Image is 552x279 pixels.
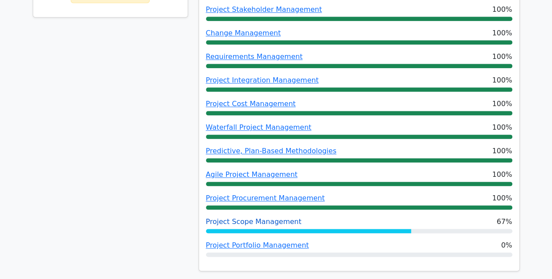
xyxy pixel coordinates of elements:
span: 100% [492,169,512,180]
span: 100% [492,193,512,203]
a: Predictive, Plan-Based Methodologies [206,147,336,155]
span: 100% [492,4,512,15]
a: Project Procurement Management [206,194,325,202]
a: Change Management [206,29,281,37]
a: Project Portfolio Management [206,241,309,249]
a: Project Cost Management [206,100,296,108]
a: Agile Project Management [206,170,298,179]
span: 100% [492,146,512,156]
a: Waterfall Project Management [206,123,312,131]
span: 100% [492,99,512,109]
a: Requirements Management [206,52,303,61]
a: Project Scope Management [206,217,302,226]
span: 0% [501,240,512,251]
span: 100% [492,122,512,133]
span: 100% [492,28,512,38]
span: 100% [492,75,512,86]
a: Project Stakeholder Management [206,5,322,14]
span: 67% [497,217,512,227]
span: 100% [492,52,512,62]
a: Project Integration Management [206,76,319,84]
